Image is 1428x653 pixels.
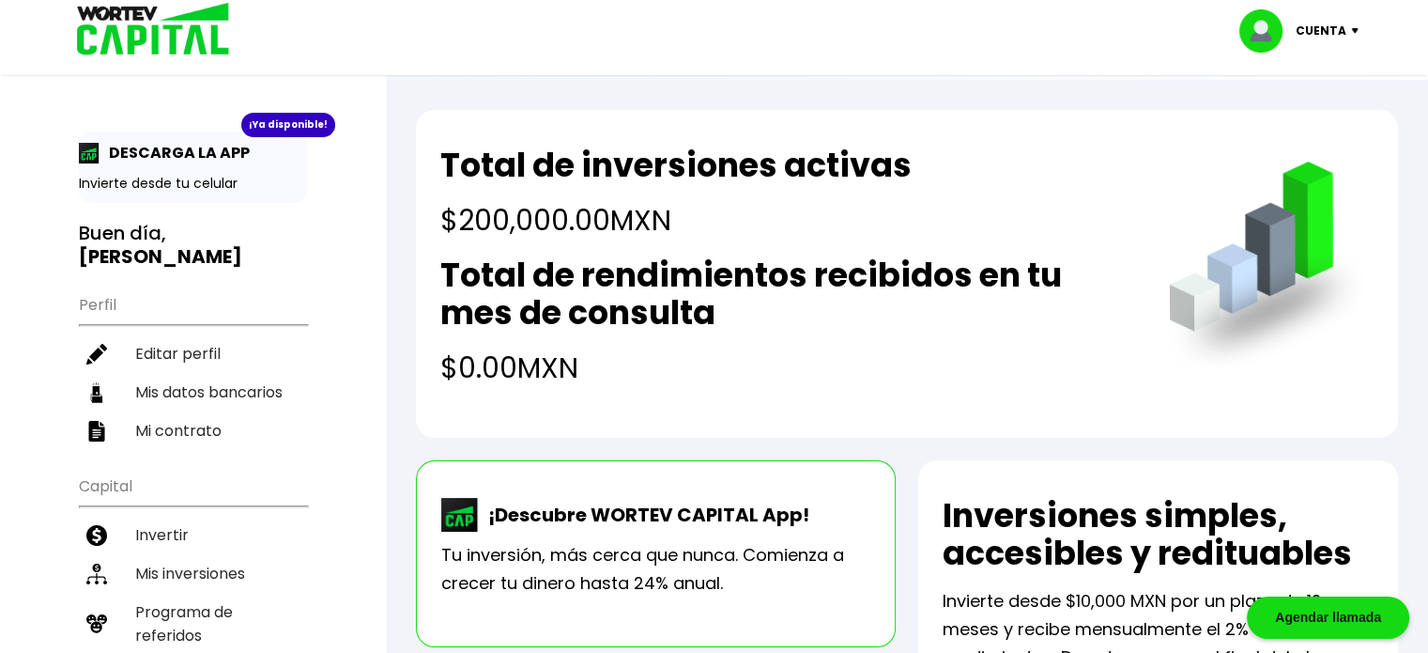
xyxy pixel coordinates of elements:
[79,222,307,269] h3: Buen día,
[79,412,307,450] a: Mi contrato
[86,382,107,403] img: datos-icon.10cf9172.svg
[943,497,1374,572] h2: Inversiones simples, accesibles y redituables
[79,243,242,270] b: [PERSON_NAME]
[79,554,307,593] a: Mis inversiones
[1247,597,1409,639] div: Agendar llamada
[86,525,107,546] img: invertir-icon.b3b967d7.svg
[100,141,250,164] p: DESCARGA LA APP
[86,421,107,442] img: contrato-icon.f2db500c.svg
[440,199,912,241] h4: $200,000.00 MXN
[79,373,307,412] a: Mis datos bancarios
[241,113,335,137] div: ¡Ya disponible!
[79,334,307,373] a: Editar perfil
[1160,162,1374,375] img: grafica.516fef24.png
[440,147,912,184] h2: Total de inversiones activas
[79,143,100,163] img: app-icon
[86,344,107,365] img: editar-icon.952d3147.svg
[440,347,1131,389] h4: $0.00 MXN
[440,257,1131,332] h2: Total de rendimientos recibidos en tu mes de consulta
[479,501,809,529] p: ¡Descubre WORTEV CAPITAL App!
[86,564,107,584] img: inversiones-icon.6695dc30.svg
[79,174,307,194] p: Invierte desde tu celular
[79,284,307,450] ul: Perfil
[1346,28,1372,34] img: icon-down
[86,614,107,634] img: recomiendanos-icon.9b8e9327.svg
[79,516,307,554] a: Invertir
[1239,9,1296,53] img: profile-image
[441,498,479,532] img: wortev-capital-app-icon
[441,541,870,598] p: Tu inversión, más cerca que nunca. Comienza a crecer tu dinero hasta 24% anual.
[1296,17,1346,45] p: Cuenta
